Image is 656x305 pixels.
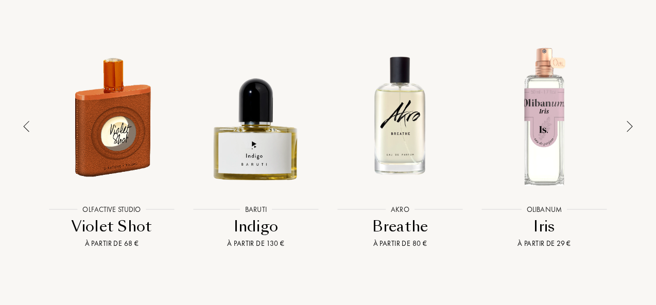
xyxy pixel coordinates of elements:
[77,204,146,215] div: Olfactive Studio
[331,217,470,237] div: Breathe
[331,238,470,249] div: À partir de 80 €
[627,121,633,132] img: arrow_thin.png
[186,238,325,249] div: À partir de 130 €
[475,238,614,249] div: À partir de 29 €
[475,217,614,237] div: Iris
[23,121,29,132] img: arrow_thin_left.png
[386,204,415,215] div: Akro
[184,25,328,249] a: Indigo BarutiBarutiIndigoÀ partir de 130 €
[42,238,181,249] div: À partir de 68 €
[186,217,325,237] div: Indigo
[328,25,472,249] a: Breathe AkroAkroBreatheÀ partir de 80 €
[240,204,272,215] div: Baruti
[40,25,184,249] a: Violet Shot Olfactive StudioOlfactive StudioViolet ShotÀ partir de 68 €
[42,217,181,237] div: Violet Shot
[522,204,567,215] div: Olibanum
[472,25,616,249] a: Iris OlibanumOlibanumIrisÀ partir de 29 €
